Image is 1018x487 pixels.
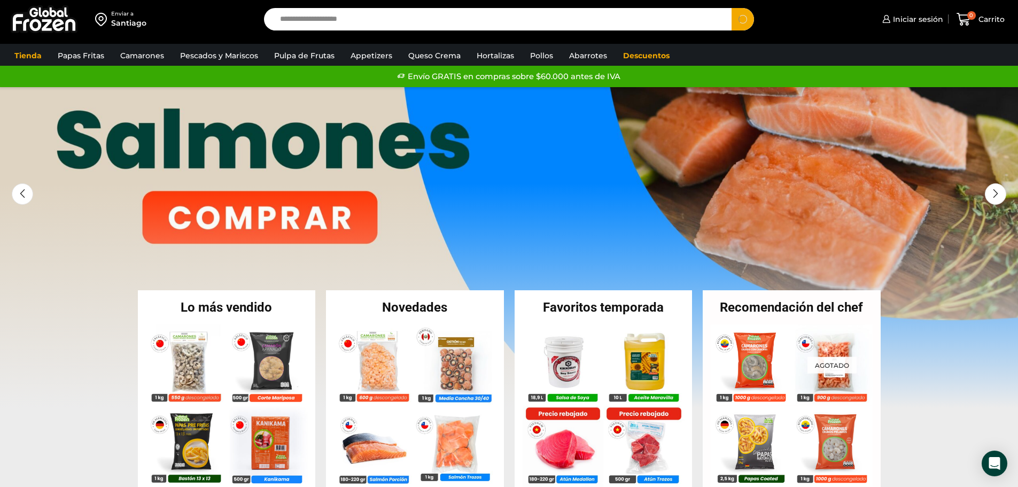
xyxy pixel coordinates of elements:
[111,18,146,28] div: Santiago
[703,301,881,314] h2: Recomendación del chef
[618,45,675,66] a: Descuentos
[326,301,504,314] h2: Novedades
[525,45,558,66] a: Pollos
[564,45,612,66] a: Abarrotes
[732,8,754,30] button: Search button
[985,183,1006,205] div: Next slide
[269,45,340,66] a: Pulpa de Frutas
[9,45,47,66] a: Tienda
[982,451,1007,476] div: Open Intercom Messenger
[115,45,169,66] a: Camarones
[95,10,111,28] img: address-field-icon.svg
[880,9,943,30] a: Iniciar sesión
[471,45,519,66] a: Hortalizas
[403,45,466,66] a: Queso Crema
[976,14,1005,25] span: Carrito
[52,45,110,66] a: Papas Fritas
[807,357,857,373] p: Agotado
[954,7,1007,32] a: 0 Carrito
[345,45,398,66] a: Appetizers
[515,301,693,314] h2: Favoritos temporada
[111,10,146,18] div: Enviar a
[138,301,316,314] h2: Lo más vendido
[890,14,943,25] span: Iniciar sesión
[967,11,976,20] span: 0
[12,183,33,205] div: Previous slide
[175,45,263,66] a: Pescados y Mariscos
